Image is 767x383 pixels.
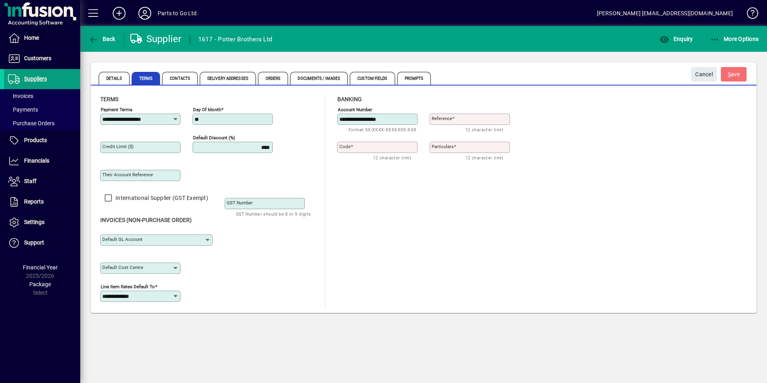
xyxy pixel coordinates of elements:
mat-label: Default GL Account [102,236,142,242]
label: International Supplier (GST Exempt) [114,194,208,202]
span: Terms [132,72,160,85]
span: Cancel [695,68,713,81]
a: Support [4,233,80,253]
a: Knowledge Base [741,2,757,28]
span: Banking [337,96,362,102]
span: Details [99,72,130,85]
mat-hint: 12 character limit [373,153,411,162]
span: Documents / Images [290,72,348,85]
mat-label: Account number [338,107,372,112]
span: Prompts [397,72,431,85]
span: Custom Fields [350,72,395,85]
a: Settings [4,212,80,232]
a: Financials [4,151,80,171]
mat-label: Payment Terms [101,107,132,112]
button: More Options [708,32,761,46]
mat-label: Default Discount (%) [193,135,235,141]
mat-label: Code [339,144,351,149]
span: Package [29,281,51,287]
span: More Options [710,36,759,42]
button: Profile [132,6,158,20]
span: Customers [24,55,51,61]
mat-label: Their Account Reference [102,172,153,177]
mat-label: Credit Limit ($) [102,144,134,149]
span: Products [24,137,47,143]
mat-hint: GST Number should be 8 or 9 digits [236,209,311,218]
button: Back [87,32,118,46]
app-page-header-button: Back [80,32,124,46]
a: Payments [4,103,80,116]
span: Contacts [162,72,198,85]
span: Invoices (non-purchase order) [100,217,192,223]
span: Financials [24,157,49,164]
a: Invoices [4,89,80,103]
span: Terms [100,96,118,102]
a: Products [4,130,80,151]
mat-hint: 12 character limit [465,153,503,162]
button: Cancel [691,67,717,81]
div: Parts to Go Ltd. [158,7,199,20]
span: Suppliers [24,75,47,82]
mat-hint: Format XX-XXXX-XXXXXXX-XXX [349,125,416,134]
span: Back [89,36,116,42]
span: Staff [24,178,37,184]
div: [PERSON_NAME] [EMAIL_ADDRESS][DOMAIN_NAME] [597,7,733,20]
span: Enquiry [659,36,693,42]
span: Support [24,239,44,246]
mat-label: Line Item Rates Default To [101,284,155,289]
span: Reports [24,198,44,205]
mat-hint: 12 character limit [465,125,503,134]
span: S [728,71,731,77]
button: Save [721,67,747,81]
span: Invoices [8,93,33,99]
span: Settings [24,219,45,225]
a: Staff [4,171,80,191]
div: 1617 - Potter Brothers Ltd [198,33,273,46]
a: Reports [4,192,80,212]
span: Home [24,35,39,41]
button: Enquiry [657,32,695,46]
mat-label: Default Cost Centre [102,265,143,270]
span: ave [728,68,740,81]
mat-label: GST Number [227,200,253,206]
a: Customers [4,49,80,69]
div: Supplier [130,33,182,45]
span: Payments [8,106,38,113]
a: Purchase Orders [4,116,80,130]
a: Home [4,28,80,48]
span: Delivery Addresses [200,72,256,85]
mat-label: Day of month [193,107,221,112]
mat-label: Reference [432,116,452,121]
button: Add [106,6,132,20]
span: Financial Year [23,264,58,271]
span: Orders [258,72,288,85]
span: Purchase Orders [8,120,55,126]
mat-label: Particulars [432,144,454,149]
